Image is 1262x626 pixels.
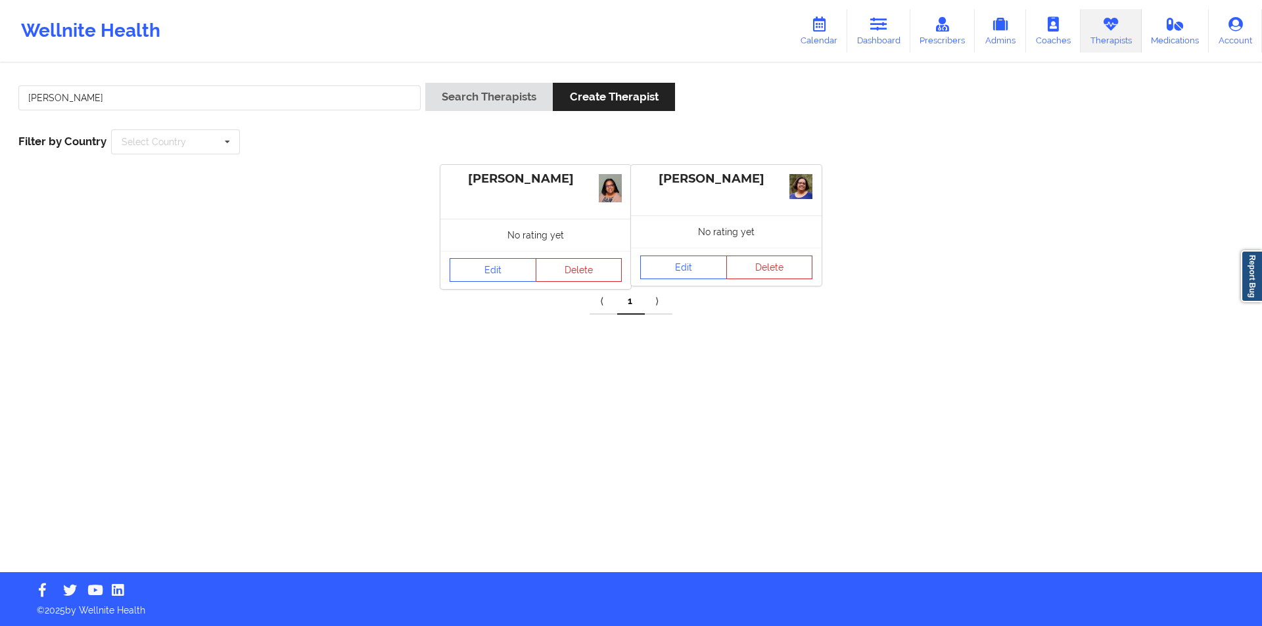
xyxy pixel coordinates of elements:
span: Filter by Country [18,135,106,148]
a: Medications [1142,9,1209,53]
img: cfc213d7-3eee-49c6-bd60-3634b4a075ff_Headshot_OP.jpeg [599,174,622,202]
a: Admins [975,9,1026,53]
a: Therapists [1081,9,1142,53]
input: Search Keywords [18,85,421,110]
img: b448d089-dc74-4cf4-a696-0166717b2701_Headshot.jpg [789,174,812,199]
a: Account [1209,9,1262,53]
div: Select Country [122,137,186,146]
div: [PERSON_NAME] [450,171,622,187]
a: Previous item [590,288,617,315]
button: Delete [726,256,813,279]
button: Delete [536,258,622,282]
a: 1 [617,288,645,315]
p: © 2025 by Wellnite Health [28,594,1234,617]
a: Edit [640,256,727,279]
a: Coaches [1026,9,1081,53]
a: Edit [450,258,536,282]
button: Create Therapist [553,83,674,111]
div: [PERSON_NAME] [640,171,812,187]
div: No rating yet [631,215,822,248]
a: Dashboard [847,9,910,53]
a: Prescribers [910,9,975,53]
a: Calendar [791,9,847,53]
a: Next item [645,288,672,315]
div: Pagination Navigation [590,288,672,315]
div: No rating yet [440,219,631,251]
button: Search Therapists [425,83,553,111]
a: Report Bug [1241,250,1262,302]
